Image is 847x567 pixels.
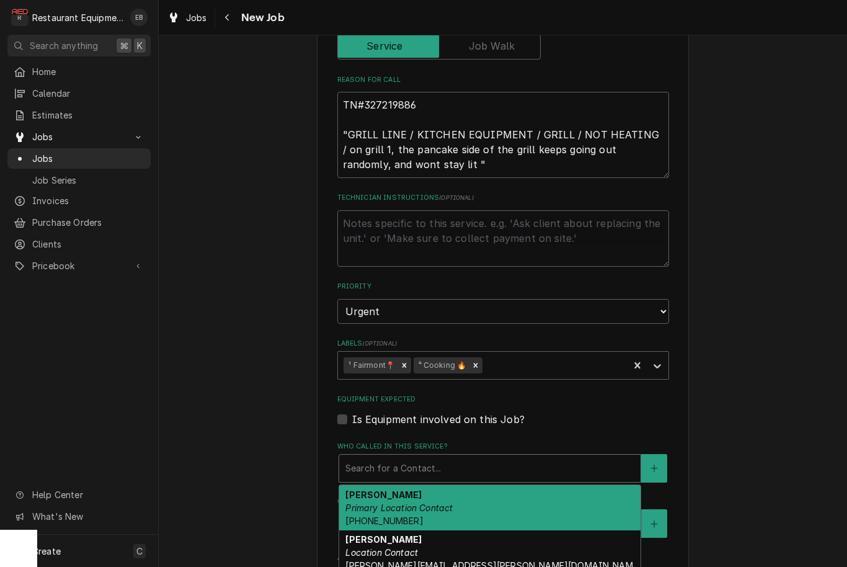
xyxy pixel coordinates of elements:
span: Calendar [32,87,144,100]
span: Help Center [32,488,143,501]
div: Remove ¹ Fairmont📍 [397,357,411,373]
span: ⌘ [120,39,128,52]
div: Job Type [337,16,669,60]
span: Invoices [32,194,144,207]
div: Priority [337,282,669,323]
a: Clients [7,234,151,254]
div: Labels [337,339,669,379]
label: Priority [337,282,669,292]
strong: [PERSON_NAME] [345,489,422,500]
span: [PHONE_NUMBER] [345,516,423,526]
label: Attachments [337,553,669,563]
div: Reason For Call [337,75,669,178]
strong: [PERSON_NAME] [345,534,422,545]
svg: Create New Contact [650,520,658,529]
span: Search anything [30,39,98,52]
div: Technician Instructions [337,193,669,266]
span: Jobs [32,152,144,165]
em: Location Contact [345,547,418,558]
a: Estimates [7,105,151,125]
div: Who called in this service? [337,442,669,482]
div: Equipment Expected [337,395,669,426]
span: K [137,39,143,52]
span: Jobs [32,130,126,143]
div: Who should the tech(s) ask for? [337,498,669,538]
span: Pricebook [32,259,126,272]
label: Reason For Call [337,75,669,85]
a: Jobs [7,148,151,169]
svg: Create New Contact [650,464,658,473]
a: Invoices [7,190,151,211]
span: What's New [32,510,143,523]
span: Jobs [186,11,207,24]
a: Purchase Orders [7,212,151,233]
a: Calendar [7,83,151,104]
label: Technician Instructions [337,193,669,203]
label: Who should the tech(s) ask for? [337,498,669,507]
button: Navigate back [218,7,237,27]
div: Restaurant Equipment Diagnostics's Avatar [11,9,29,26]
label: Is Equipment involved on this Job? [352,412,525,427]
div: ¹ Fairmont📍 [344,357,397,373]
div: Remove ⁴ Cooking 🔥 [469,357,482,373]
span: ( optional ) [362,340,397,347]
a: Go to Pricebook [7,256,151,276]
span: Create [32,546,61,556]
label: Equipment Expected [337,395,669,404]
span: Job Series [32,174,144,187]
a: Go to Help Center [7,484,151,505]
span: ( optional ) [439,194,474,201]
label: Labels [337,339,669,349]
span: Clients [32,238,144,251]
span: Purchase Orders [32,216,144,229]
span: Home [32,65,144,78]
textarea: TN#327219886 "GRILL LINE / KITCHEN EQUIPMENT / GRILL / NOT HEATING / on grill 1, the pancake side... [337,92,669,178]
button: Search anything⌘K [7,35,151,56]
a: Job Series [7,170,151,190]
div: Emily Bird's Avatar [130,9,148,26]
div: ⁴ Cooking 🔥 [414,357,469,373]
label: Who called in this service? [337,442,669,452]
a: Go to What's New [7,506,151,527]
a: Go to Jobs [7,127,151,147]
button: Create New Contact [641,509,667,538]
div: Restaurant Equipment Diagnostics [32,11,123,24]
a: Home [7,61,151,82]
div: R [11,9,29,26]
div: EB [130,9,148,26]
button: Create New Contact [641,454,667,483]
span: C [136,545,143,558]
span: Estimates [32,109,144,122]
em: Primary Location Contact [345,502,453,513]
a: Jobs [162,7,212,28]
span: New Job [237,9,285,26]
